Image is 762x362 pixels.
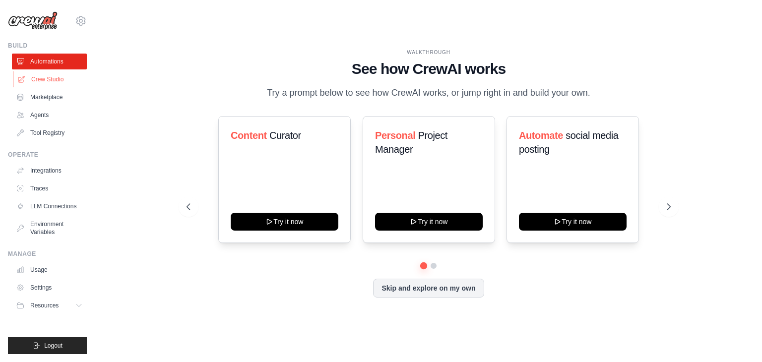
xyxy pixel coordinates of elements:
button: Try it now [375,213,483,231]
a: Automations [12,54,87,69]
button: Logout [8,337,87,354]
a: Tool Registry [12,125,87,141]
button: Try it now [231,213,338,231]
a: Marketplace [12,89,87,105]
div: Build [8,42,87,50]
span: Personal [375,130,415,141]
a: Crew Studio [13,71,88,87]
span: Resources [30,302,59,309]
button: Resources [12,298,87,313]
div: Operate [8,151,87,159]
p: Try a prompt below to see how CrewAI works, or jump right in and build your own. [262,86,595,100]
div: Manage [8,250,87,258]
span: Curator [269,130,301,141]
button: Skip and explore on my own [373,279,484,298]
a: Agents [12,107,87,123]
span: Logout [44,342,63,350]
img: Logo [8,11,58,30]
h1: See how CrewAI works [187,60,671,78]
span: Content [231,130,267,141]
div: WALKTHROUGH [187,49,671,56]
span: social media posting [519,130,619,155]
a: Traces [12,181,87,196]
span: Automate [519,130,563,141]
a: Usage [12,262,87,278]
a: Integrations [12,163,87,179]
a: Settings [12,280,87,296]
button: Try it now [519,213,627,231]
a: LLM Connections [12,198,87,214]
a: Environment Variables [12,216,87,240]
span: Project Manager [375,130,447,155]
